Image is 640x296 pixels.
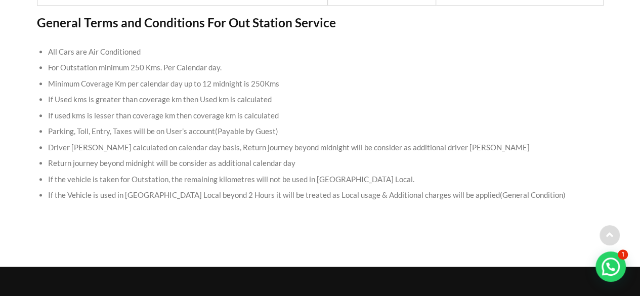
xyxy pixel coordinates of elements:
[48,123,592,140] li: Parking, Toll, Entry, Taxes will be on User’s account(Payable by Guest)
[48,187,592,203] li: If the Vehicle is used in [GEOGRAPHIC_DATA] Local beyond 2 Hours it will be treated as Local usag...
[48,60,592,76] li: For Outstation minimum 250 Kms. Per Calendar day.
[37,16,604,30] h3: General Terms and Conditions For Out Station Service
[48,140,592,156] li: Driver [PERSON_NAME] calculated on calendar day basis, Return journey beyond midnight will be con...
[48,92,592,108] li: If Used kms is greater than coverage km then Used km is calculated
[48,76,592,92] li: Minimum Coverage Km per calendar day up to 12 midnight is 250Kms
[595,251,626,282] div: 💬 Need help? Open chat
[48,44,592,60] li: All Cars are Air Conditioned
[48,108,592,124] li: If used kms is lesser than coverage km then coverage km is calculated
[48,172,592,188] li: If the vehicle is taken for Outstation, the remaining kilometres will not be used in [GEOGRAPHIC_...
[48,155,592,172] li: Return journey beyond midnight will be consider as additional calendar day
